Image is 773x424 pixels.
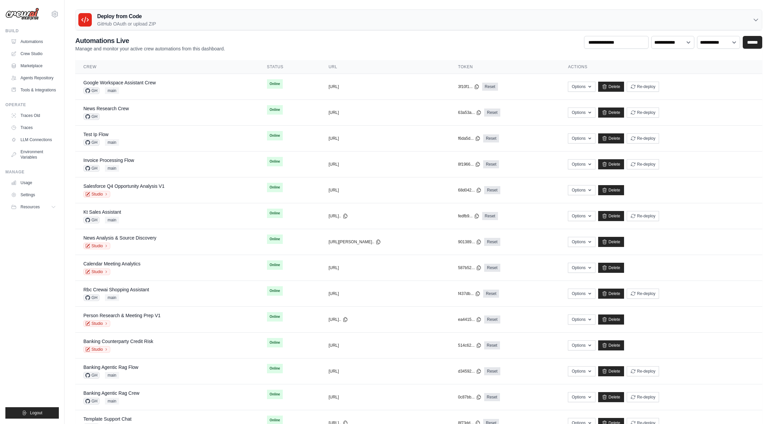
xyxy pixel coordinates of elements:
span: main [105,165,119,172]
a: Reset [484,109,500,117]
button: Options [568,366,595,376]
span: Online [267,183,283,192]
a: Banking Counterparty Credit Risk [83,339,153,344]
span: Online [267,105,283,115]
span: GH [83,113,100,120]
a: Reset [482,212,498,220]
button: fedfb9... [458,213,479,219]
a: Rbc Crewai Shopping Assistant [83,287,149,292]
button: ea4415... [458,317,481,322]
a: Reset [484,264,500,272]
span: main [105,372,119,379]
a: Traces Old [8,110,59,121]
span: GH [83,372,100,379]
button: Options [568,82,595,92]
span: Online [267,312,283,322]
a: Settings [8,189,59,200]
button: Options [568,185,595,195]
a: Reset [483,160,499,168]
a: Person Research & Meeting Prep V1 [83,313,161,318]
a: Crew Studio [8,48,59,59]
button: [URL][PERSON_NAME].. [328,239,381,245]
button: Options [568,237,595,247]
a: News Analysis & Source Discovery [83,235,156,241]
button: Re-deploy [627,289,659,299]
a: Invoice Processing Flow [83,158,134,163]
a: Banking Agentic Rag Flow [83,365,138,370]
span: main [105,87,119,94]
span: Online [267,260,283,270]
button: Options [568,392,595,402]
a: Usage [8,177,59,188]
a: Studio [83,320,110,327]
span: Online [267,131,283,140]
p: GitHub OAuth or upload ZIP [97,20,156,27]
a: Studio [83,191,110,198]
a: Reset [484,238,500,246]
span: Online [267,364,283,373]
th: Actions [560,60,762,74]
a: Delete [598,237,624,247]
button: Options [568,108,595,118]
a: Studio [83,243,110,249]
a: Automations [8,36,59,47]
span: Online [267,338,283,347]
a: Reset [484,186,500,194]
button: 8f1966... [458,162,480,167]
span: GH [83,87,100,94]
div: Build [5,28,59,34]
a: Delete [598,133,624,143]
a: Delete [598,263,624,273]
th: Token [450,60,560,74]
button: Options [568,289,595,299]
span: main [105,398,119,405]
a: Marketplace [8,60,59,71]
button: Options [568,263,595,273]
a: Delete [598,314,624,325]
button: 63a53a... [458,110,481,115]
img: Logo [5,8,39,20]
button: d34592... [458,369,481,374]
span: Resources [21,204,40,210]
button: 0c87bb... [458,394,481,400]
a: News Research Crew [83,106,129,111]
div: Manage [5,169,59,175]
span: GH [83,294,100,301]
button: Re-deploy [627,392,659,402]
button: Re-deploy [627,211,659,221]
span: main [105,139,119,146]
button: f437db... [458,291,480,296]
a: Delete [598,366,624,376]
a: Traces [8,122,59,133]
a: Studio [83,268,110,275]
span: GH [83,217,100,223]
a: Agents Repository [8,73,59,83]
a: Delete [598,185,624,195]
a: Delete [598,289,624,299]
span: Online [267,79,283,89]
button: 68d042... [458,187,481,193]
a: Reset [482,83,498,91]
a: Reset [483,134,499,142]
div: Operate [5,102,59,108]
span: Logout [30,410,42,416]
h3: Deploy from Code [97,12,156,20]
span: main [105,217,119,223]
button: Options [568,211,595,221]
span: Online [267,235,283,244]
a: Banking Agentic Rag Crew [83,390,140,396]
button: Options [568,314,595,325]
button: f6da5d... [458,136,480,141]
a: Delete [598,211,624,221]
span: GH [83,139,100,146]
a: Reset [484,341,500,349]
a: Test Ip Flow [83,132,109,137]
a: Salesforce Q4 Opportunity Analysis V1 [83,183,164,189]
span: GH [83,165,100,172]
h2: Automations Live [75,36,225,45]
a: Template Support Chat [83,416,131,422]
button: Resources [8,202,59,212]
button: Re-deploy [627,108,659,118]
button: Options [568,159,595,169]
button: Logout [5,407,59,419]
